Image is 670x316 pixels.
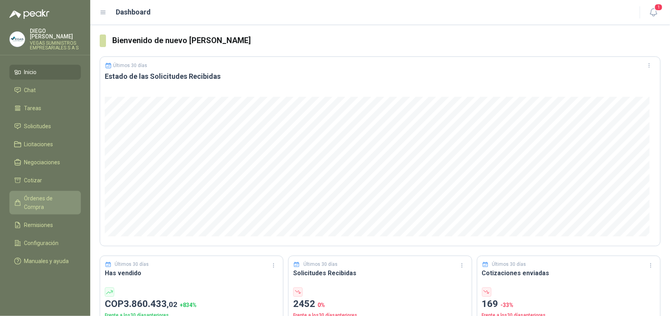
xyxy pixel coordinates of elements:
[115,261,149,268] p: Últimos 30 días
[9,9,49,19] img: Logo peakr
[9,119,81,134] a: Solicitudes
[30,41,81,50] p: VEGAS SUMINISTROS EMPRESARIALES S A S
[180,302,197,308] span: + 834 %
[24,122,51,131] span: Solicitudes
[293,268,467,278] h3: Solicitudes Recibidas
[492,261,526,268] p: Últimos 30 días
[112,35,661,47] h3: Bienvenido de nuevo [PERSON_NAME]
[24,104,42,113] span: Tareas
[654,4,663,11] span: 1
[24,158,60,167] span: Negociaciones
[24,86,36,94] span: Chat
[501,302,514,308] span: -33 %
[124,298,177,309] span: 3.860.433
[9,191,81,214] a: Órdenes de Compra
[167,300,177,309] span: ,02
[293,297,467,312] p: 2452
[303,261,338,268] p: Últimos 30 días
[105,72,655,81] h3: Estado de las Solicitudes Recibidas
[30,28,81,39] p: DIEGO [PERSON_NAME]
[24,194,73,211] span: Órdenes de Compra
[646,5,661,20] button: 1
[9,254,81,269] a: Manuales y ayuda
[116,7,151,18] h1: Dashboard
[318,302,325,308] span: 0 %
[24,140,53,149] span: Licitaciones
[24,239,59,247] span: Configuración
[105,297,278,312] p: COP
[482,297,655,312] p: 169
[9,218,81,232] a: Remisiones
[9,83,81,98] a: Chat
[24,257,69,265] span: Manuales y ayuda
[482,268,655,278] h3: Cotizaciones enviadas
[10,32,25,47] img: Company Logo
[9,65,81,80] a: Inicio
[24,68,37,76] span: Inicio
[24,176,42,185] span: Cotizar
[9,137,81,152] a: Licitaciones
[9,101,81,116] a: Tareas
[113,63,148,68] p: Últimos 30 días
[24,221,53,229] span: Remisiones
[9,173,81,188] a: Cotizar
[105,268,278,278] h3: Has vendido
[9,236,81,251] a: Configuración
[9,155,81,170] a: Negociaciones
